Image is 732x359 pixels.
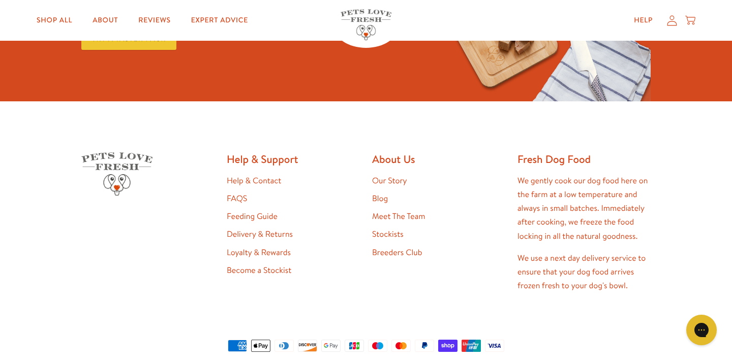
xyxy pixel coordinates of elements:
a: Feeding Guide [227,211,278,222]
img: Pets Love Fresh [81,152,152,196]
h2: Help & Support [227,152,360,166]
p: We use a next day delivery service to ensure that your dog food arrives frozen fresh to your dog'... [517,252,651,293]
a: About [84,10,126,31]
a: Reviews [130,10,178,31]
h2: Fresh Dog Food [517,152,651,166]
a: Shop All [28,10,80,31]
a: Loyalty & Rewards [227,247,291,258]
a: Blog [372,193,388,204]
a: Help & Contact [227,175,281,186]
a: Meet The Team [372,211,425,222]
a: Stockists [372,229,404,240]
iframe: Gorgias live chat messenger [681,311,722,349]
img: Pets Love Fresh [341,9,391,40]
a: FAQS [227,193,247,204]
a: Help [626,10,661,31]
p: We gently cook our dog food here on the farm at a low temperature and always in small batches. Im... [517,174,651,243]
a: Our Story [372,175,407,186]
a: Become a Stockist [227,265,291,276]
a: Breeders Club [372,247,422,258]
h2: About Us [372,152,505,166]
a: Delivery & Returns [227,229,293,240]
a: Expert Advice [183,10,256,31]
